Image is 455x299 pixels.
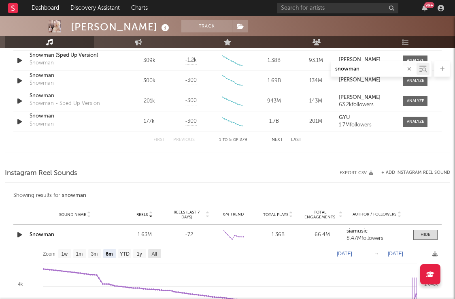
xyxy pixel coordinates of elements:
[297,77,335,85] div: 134M
[151,251,157,257] text: All
[381,171,450,175] button: + Add Instagram Reel Sound
[153,138,165,142] button: First
[91,251,98,257] text: 3m
[255,77,293,85] div: 1.69B
[277,3,398,13] input: Search for artists
[373,171,450,175] div: + Add Instagram Reel Sound
[213,211,254,218] div: 6M Trend
[347,229,407,234] a: siamusic
[424,2,434,8] div: 99 +
[30,112,114,120] a: Snowman
[331,66,417,73] input: Search by song name or URL
[130,117,168,126] div: 177k
[13,191,442,201] div: Showing results for
[223,138,227,142] span: to
[185,77,197,85] span: -300
[136,212,148,217] span: Reels
[130,57,168,65] div: 309k
[106,251,113,257] text: 6m
[62,191,86,201] div: snowman
[339,115,350,120] strong: GYU
[340,171,373,175] button: Export CSV
[347,229,368,234] strong: siamusic
[30,92,114,100] a: Snowman
[339,77,381,83] strong: [PERSON_NAME]
[62,251,68,257] text: 1w
[353,212,396,217] span: Author / Followers
[173,138,195,142] button: Previous
[339,57,395,63] a: [PERSON_NAME]
[169,210,204,220] span: Reels (last 7 days)
[339,95,381,100] strong: [PERSON_NAME]
[297,117,335,126] div: 201M
[169,231,209,239] div: -72
[297,97,335,105] div: 143M
[339,95,395,100] a: [PERSON_NAME]
[272,138,283,142] button: Next
[258,231,298,239] div: 1.36B
[339,77,395,83] a: [PERSON_NAME]
[255,117,293,126] div: 1.7B
[124,231,165,239] div: 1.63M
[130,97,168,105] div: 201k
[18,282,23,286] text: 4k
[255,97,293,105] div: 943M
[233,138,238,142] span: of
[374,251,379,256] text: →
[339,115,395,121] a: GYU
[30,100,100,108] div: Snowman - Sped Up Version
[337,251,352,256] text: [DATE]
[339,102,395,108] div: 63.2k followers
[297,57,335,65] div: 93.1M
[185,117,197,126] span: -300
[422,5,427,11] button: 99+
[30,120,54,128] div: Snowman
[255,57,293,65] div: 1.38B
[302,210,338,220] span: Total Engagements
[137,251,142,257] text: 1y
[30,51,114,60] a: Snowman (Sped Up Version)
[388,251,403,256] text: [DATE]
[302,231,343,239] div: 66.4M
[5,169,77,178] span: Instagram Reel Sounds
[76,251,83,257] text: 1m
[181,20,232,32] button: Track
[211,135,255,145] div: 1 5 279
[339,122,395,128] div: 1.7M followers
[59,212,86,217] span: Sound Name
[120,251,130,257] text: YTD
[71,20,171,34] div: [PERSON_NAME]
[185,56,197,64] span: -1.2k
[263,212,288,217] span: Total Plays
[130,77,168,85] div: 300k
[339,57,381,62] strong: [PERSON_NAME]
[291,138,302,142] button: Last
[30,79,54,88] div: Snowman
[43,251,55,257] text: Zoom
[30,59,54,67] div: Snowman
[347,236,407,241] div: 8.47M followers
[30,232,54,237] a: Snowman
[185,97,197,105] span: -300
